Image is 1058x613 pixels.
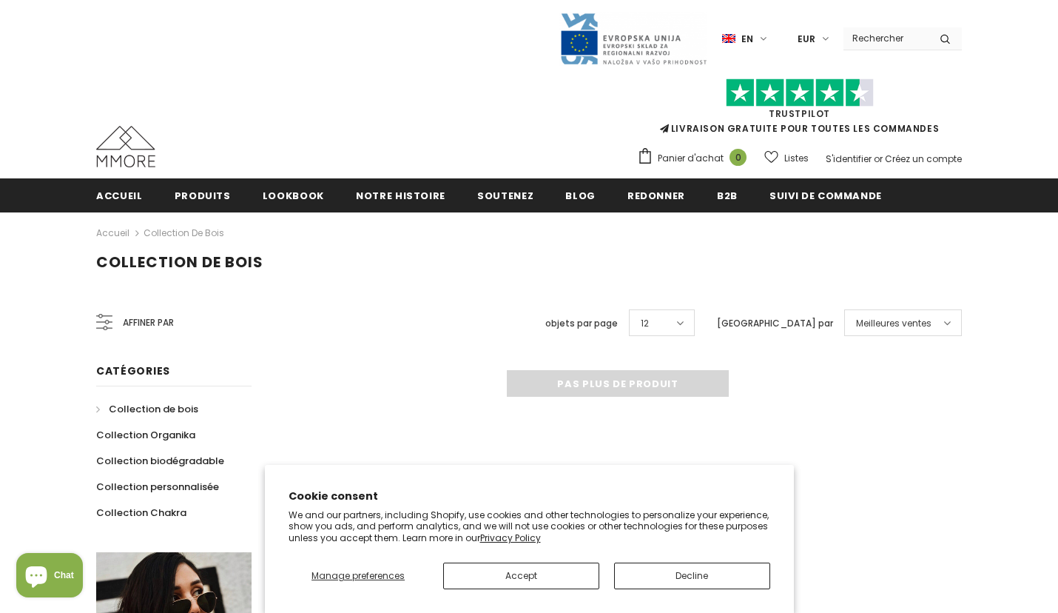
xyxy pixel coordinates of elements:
span: Collection biodégradable [96,454,224,468]
img: Cas MMORE [96,126,155,167]
p: We and our partners, including Shopify, use cookies and other technologies to personalize your ex... [289,509,770,544]
a: Collection biodégradable [96,448,224,474]
img: i-lang-1.png [722,33,735,45]
span: Meilleures ventes [856,316,931,331]
a: Javni Razpis [559,32,707,44]
a: Privacy Policy [480,532,541,544]
a: Collection Chakra [96,500,186,526]
span: Produits [175,189,231,203]
span: B2B [717,189,738,203]
a: Blog [565,178,596,212]
span: Panier d'achat [658,151,724,166]
img: Javni Razpis [559,12,707,66]
a: Produits [175,178,231,212]
span: Manage preferences [311,569,405,582]
a: Accueil [96,178,143,212]
span: Accueil [96,189,143,203]
inbox-online-store-chat: Shopify online store chat [12,553,87,601]
a: Redonner [627,178,685,212]
a: Listes [764,145,809,171]
span: Listes [784,151,809,166]
span: en [741,32,753,47]
span: LIVRAISON GRATUITE POUR TOUTES LES COMMANDES [637,85,962,135]
a: Collection Organika [96,422,195,448]
span: Lookbook [263,189,324,203]
button: Decline [614,563,770,589]
label: objets par page [545,316,618,331]
button: Manage preferences [289,563,428,589]
span: Collection Chakra [96,506,186,520]
span: soutenez [477,189,533,203]
a: Créez un compte [885,153,962,165]
input: Search Site [843,27,929,49]
span: Catégories [96,364,170,378]
span: Notre histoire [356,189,445,203]
span: Collection personnalisée [96,480,219,494]
a: soutenez [477,178,533,212]
button: Accept [443,563,599,589]
img: Faites confiance aux étoiles pilotes [726,78,874,107]
span: Collection de bois [109,402,198,416]
span: Blog [565,189,596,203]
span: or [874,153,883,165]
a: Suivi de commande [769,178,882,212]
h2: Cookie consent [289,489,770,504]
a: Panier d'achat 0 [637,147,754,170]
a: Lookbook [263,178,324,212]
a: TrustPilot [769,107,830,120]
span: Suivi de commande [769,189,882,203]
span: Collection Organika [96,428,195,442]
a: Collection personnalisée [96,474,219,500]
a: Notre histoire [356,178,445,212]
span: 0 [730,149,747,166]
span: Collection de bois [96,252,263,272]
a: S'identifier [826,153,872,165]
a: Accueil [96,224,129,242]
a: Collection de bois [96,396,198,422]
span: Affiner par [123,315,174,331]
span: Redonner [627,189,685,203]
a: Collection de bois [144,227,224,239]
a: B2B [717,178,738,212]
span: 12 [641,316,649,331]
label: [GEOGRAPHIC_DATA] par [717,316,833,331]
span: EUR [798,32,815,47]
